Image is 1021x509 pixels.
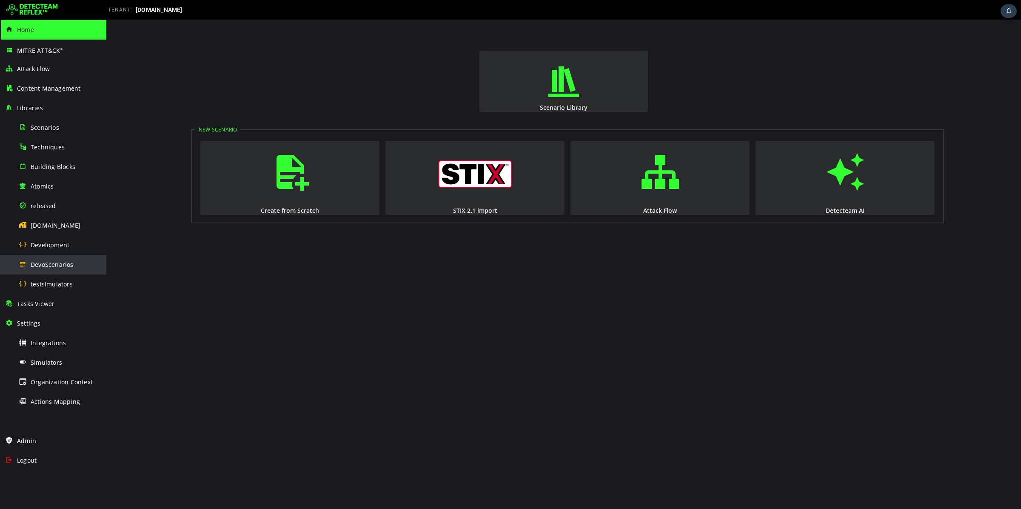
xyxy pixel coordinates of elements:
span: released [31,202,56,210]
span: Logout [17,456,37,464]
button: Create from Scratch [94,121,273,195]
span: Actions Mapping [31,397,80,406]
span: Integrations [31,339,66,347]
button: Detecteam AI [649,121,828,195]
button: Attack Flow [464,121,643,195]
div: Scenario Library [372,84,542,92]
span: [DOMAIN_NAME] [31,221,81,229]
span: Libraries [17,104,43,112]
span: Scenarios [31,123,59,132]
span: Organization Context [31,378,93,386]
div: Create from Scratch [93,187,274,195]
img: Detecteam logo [6,3,58,17]
span: DevoScenarios [31,260,74,269]
span: Home [17,26,34,34]
span: testsimulators [31,280,73,288]
img: logo_stix.svg [332,140,406,169]
span: MITRE ATT&CK [17,46,63,54]
span: Tasks Viewer [17,300,54,308]
span: Content Management [17,84,81,92]
sup: ® [60,47,63,51]
span: Techniques [31,143,65,151]
span: Development [31,241,69,249]
span: Settings [17,319,41,327]
span: Simulators [31,358,62,366]
div: Attack Flow [463,187,644,195]
span: Atomics [31,182,54,190]
span: TENANT: [108,7,132,13]
button: Scenario Library [373,31,542,92]
legend: New Scenario [89,106,134,114]
div: Detecteam AI [648,187,829,195]
span: [DOMAIN_NAME] [136,6,183,13]
div: Task Notifications [1001,4,1017,18]
div: STIX 2.1 import [278,187,459,195]
button: STIX 2.1 import [279,121,458,195]
span: Building Blocks [31,163,75,171]
span: Attack Flow [17,65,50,73]
span: Admin [17,437,36,445]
